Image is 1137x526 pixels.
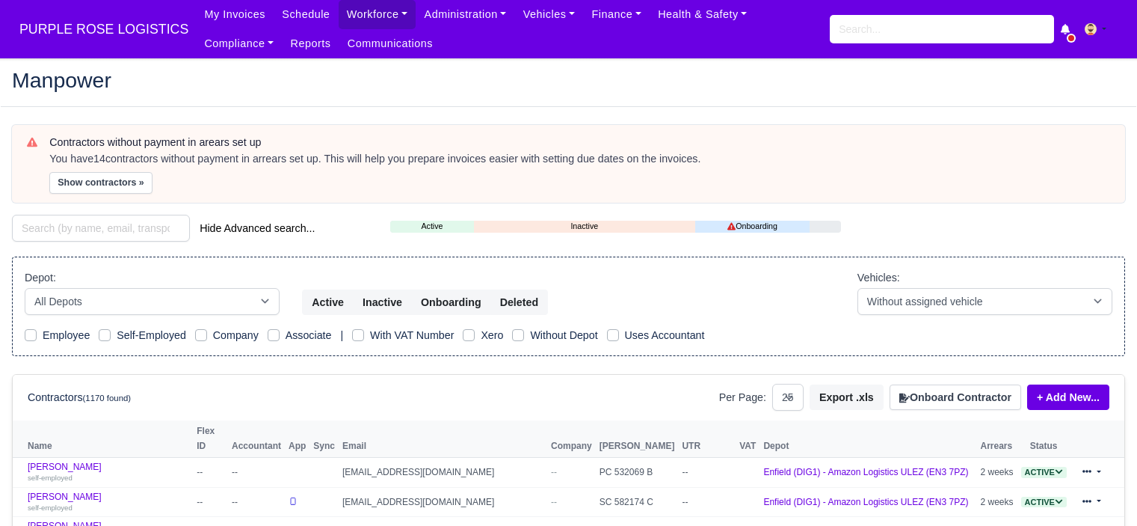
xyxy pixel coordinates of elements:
div: + Add New... [1021,385,1109,410]
a: Active [1021,467,1067,477]
td: 2 weeks [977,487,1017,517]
span: -- [551,467,557,477]
td: PC 532069 B [596,457,679,487]
a: PURPLE ROSE LOGISTICS [12,15,196,44]
th: [PERSON_NAME] [596,421,679,457]
button: Hide Advanced search... [190,215,324,241]
label: Uses Accountant [625,327,705,344]
span: Active [1021,497,1067,508]
a: Compliance [196,29,282,58]
td: -- [678,457,736,487]
h6: Contractors [28,391,131,404]
label: Employee [43,327,90,344]
a: Inactive [474,220,695,233]
button: Onboard Contractor [890,385,1021,410]
button: Show contractors » [49,172,152,194]
label: Xero [481,327,503,344]
td: 2 weeks [977,457,1017,487]
th: Depot [759,421,976,457]
a: Communications [339,29,442,58]
th: Flex ID [193,421,228,457]
button: Onboarding [411,290,491,315]
input: Search... [830,15,1054,43]
a: Reports [282,29,339,58]
span: | [340,329,343,341]
strong: 14 [93,153,105,165]
a: Onboarding [695,220,810,233]
label: Self-Employed [117,327,186,344]
td: -- [228,457,285,487]
label: Depot: [25,269,56,287]
th: Arrears [977,421,1017,457]
td: [EMAIL_ADDRESS][DOMAIN_NAME] [339,457,547,487]
h2: Manpower [12,70,1125,91]
th: Accountant [228,421,285,457]
label: Vehicles: [857,269,900,287]
span: PURPLE ROSE LOGISTICS [12,14,196,44]
th: VAT [736,421,759,457]
th: Email [339,421,547,457]
label: Associate [286,327,332,344]
a: Active [1021,497,1067,507]
button: Deleted [490,290,548,315]
th: App [285,421,309,457]
td: -- [678,487,736,517]
td: -- [193,487,228,517]
a: [PERSON_NAME] self-employed [28,462,189,483]
label: With VAT Number [370,327,454,344]
a: Active [390,220,473,233]
td: [EMAIL_ADDRESS][DOMAIN_NAME] [339,487,547,517]
button: Active [302,290,354,315]
small: (1170 found) [83,394,132,403]
div: You have contractors without payment in arrears set up. This will help you prepare invoices easie... [49,152,1110,167]
td: -- [193,457,228,487]
th: Company [547,421,596,457]
h6: Contractors without payment in arears set up [49,136,1110,149]
a: [PERSON_NAME] self-employed [28,492,189,513]
th: Status [1017,421,1070,457]
th: Sync [309,421,339,457]
a: + Add New... [1027,385,1109,410]
label: Per Page: [719,389,766,406]
label: Without Depot [530,327,597,344]
td: SC 582174 C [596,487,679,517]
button: Export .xls [810,385,884,410]
span: Active [1021,467,1067,478]
a: Enfield (DIG1) - Amazon Logistics ULEZ (EN3 7PZ) [763,497,968,507]
input: Search (by name, email, transporter id) ... [12,215,190,242]
span: -- [551,497,557,507]
th: Name [13,421,193,457]
th: UTR [678,421,736,457]
label: Company [213,327,259,344]
small: self-employed [28,504,73,512]
a: Enfield (DIG1) - Amazon Logistics ULEZ (EN3 7PZ) [763,467,968,477]
iframe: Chat Widget [1062,454,1137,526]
small: self-employed [28,474,73,482]
td: -- [228,487,285,517]
div: Manpower [1,58,1136,106]
button: Inactive [353,290,412,315]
